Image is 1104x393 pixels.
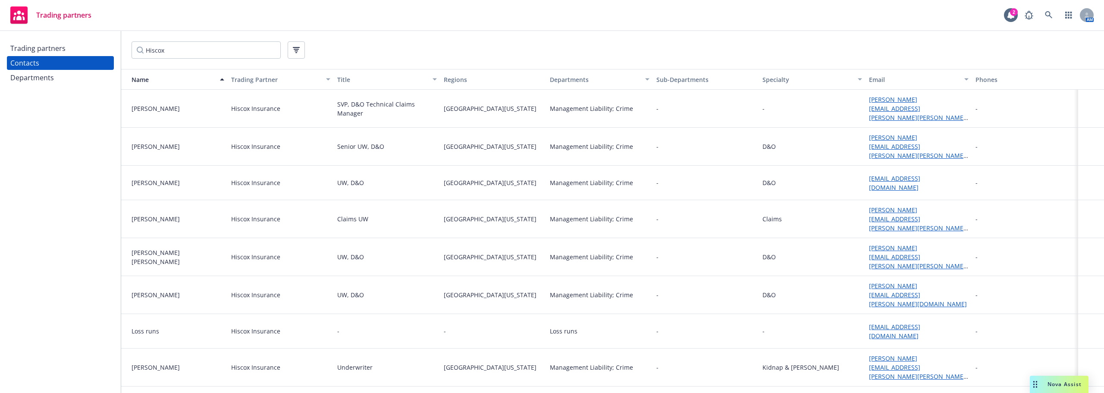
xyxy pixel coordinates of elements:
[656,178,659,187] span: -
[231,104,280,113] div: Hiscox Insurance
[440,69,547,90] button: Regions
[550,75,640,84] div: Departments
[444,104,543,113] span: [GEOGRAPHIC_DATA][US_STATE]
[550,178,633,187] div: Management Liability; Crime
[10,56,39,70] div: Contacts
[762,75,853,84] div: Specialty
[132,142,224,151] div: [PERSON_NAME]
[975,104,978,113] div: -
[10,41,66,55] div: Trading partners
[231,75,321,84] div: Trading Partner
[132,248,224,266] div: [PERSON_NAME] [PERSON_NAME]
[975,178,978,187] div: -
[444,363,543,372] span: [GEOGRAPHIC_DATA][US_STATE]
[132,104,224,113] div: [PERSON_NAME]
[1030,376,1088,393] button: Nova Assist
[762,214,782,223] div: Claims
[1048,380,1082,388] span: Nova Assist
[550,252,633,261] div: Management Liability; Crime
[337,178,364,187] div: UW, D&O
[762,363,839,372] div: Kidnap & [PERSON_NAME]
[656,214,659,223] span: -
[444,178,543,187] span: [GEOGRAPHIC_DATA][US_STATE]
[1030,376,1041,393] div: Drag to move
[1040,6,1057,24] a: Search
[762,142,776,151] div: D&O
[132,327,224,336] div: Loss runs
[975,290,978,299] div: -
[231,178,280,187] div: Hiscox Insurance
[762,290,776,299] div: D&O
[337,142,384,151] div: Senior UW, D&O
[653,69,759,90] button: Sub-Departments
[121,69,228,90] button: Name
[762,327,765,336] div: -
[656,142,659,151] span: -
[1060,6,1077,24] a: Switch app
[975,252,978,261] div: -
[337,214,368,223] div: Claims UW
[228,69,334,90] button: Trading Partner
[444,252,543,261] span: [GEOGRAPHIC_DATA][US_STATE]
[36,12,91,19] span: Trading partners
[1010,8,1018,16] div: 2
[656,363,659,372] span: -
[869,133,966,169] a: [PERSON_NAME][EMAIL_ADDRESS][PERSON_NAME][PERSON_NAME][DOMAIN_NAME]
[550,363,633,372] div: Management Liability; Crime
[869,95,966,131] a: [PERSON_NAME][EMAIL_ADDRESS][PERSON_NAME][PERSON_NAME][DOMAIN_NAME]
[231,252,280,261] div: Hiscox Insurance
[975,214,978,223] div: -
[869,206,966,241] a: [PERSON_NAME][EMAIL_ADDRESS][PERSON_NAME][PERSON_NAME][DOMAIN_NAME]
[444,327,543,336] span: -
[866,69,972,90] button: Email
[972,69,1079,90] button: Phones
[656,104,659,113] span: -
[656,290,659,299] span: -
[132,178,224,187] div: [PERSON_NAME]
[337,327,339,336] div: -
[550,142,633,151] div: Management Liability; Crime
[231,290,280,299] div: Hiscox Insurance
[869,323,920,340] a: [EMAIL_ADDRESS][DOMAIN_NAME]
[132,290,224,299] div: [PERSON_NAME]
[444,75,543,84] div: Regions
[869,174,920,192] a: [EMAIL_ADDRESS][DOMAIN_NAME]
[7,71,114,85] a: Departments
[550,214,633,223] div: Management Liability; Crime
[125,75,215,84] div: Name
[132,363,224,372] div: [PERSON_NAME]
[762,178,776,187] div: D&O
[762,252,776,261] div: D&O
[869,244,966,279] a: [PERSON_NAME][EMAIL_ADDRESS][PERSON_NAME][PERSON_NAME][DOMAIN_NAME]
[656,252,659,261] span: -
[1020,6,1038,24] a: Report a Bug
[231,363,280,372] div: Hiscox Insurance
[444,142,543,151] span: [GEOGRAPHIC_DATA][US_STATE]
[231,142,280,151] div: Hiscox Insurance
[337,75,427,84] div: Title
[132,214,224,223] div: [PERSON_NAME]
[869,282,967,308] a: [PERSON_NAME][EMAIL_ADDRESS][PERSON_NAME][DOMAIN_NAME]
[444,290,543,299] span: [GEOGRAPHIC_DATA][US_STATE]
[444,214,543,223] span: [GEOGRAPHIC_DATA][US_STATE]
[975,75,1075,84] div: Phones
[869,354,966,390] a: [PERSON_NAME][EMAIL_ADDRESS][PERSON_NAME][PERSON_NAME][DOMAIN_NAME]
[975,363,978,372] div: -
[231,214,280,223] div: Hiscox Insurance
[550,290,633,299] div: Management Liability; Crime
[231,327,280,336] div: Hiscox Insurance
[975,142,978,151] div: -
[10,71,54,85] div: Departments
[7,41,114,55] a: Trading partners
[550,104,633,113] div: Management Liability; Crime
[7,56,114,70] a: Contacts
[869,75,959,84] div: Email
[656,75,756,84] div: Sub-Departments
[337,100,437,118] div: SVP, D&O Technical Claims Manager
[337,290,364,299] div: UW, D&O
[759,69,866,90] button: Specialty
[656,327,659,336] span: -
[7,3,95,27] a: Trading partners
[337,252,364,261] div: UW, D&O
